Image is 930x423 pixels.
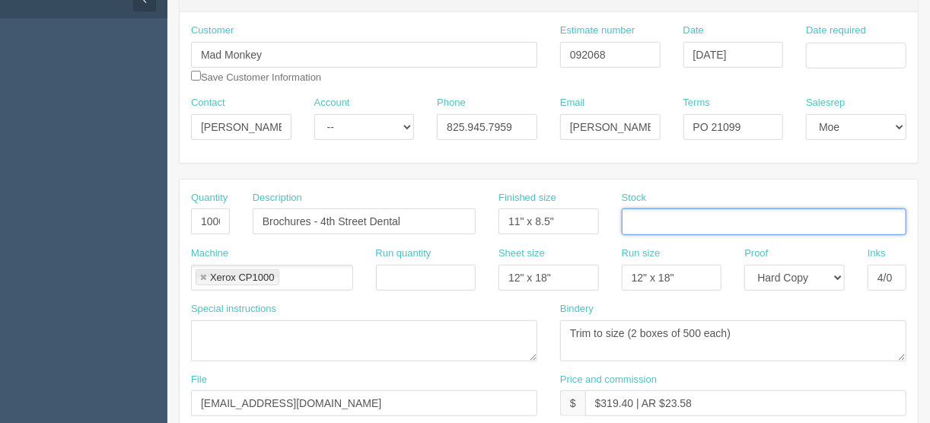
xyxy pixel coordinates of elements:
[210,272,275,282] div: Xerox CP1000
[868,246,886,261] label: Inks
[376,246,432,261] label: Run quantity
[191,373,207,387] label: File
[437,96,466,110] label: Phone
[560,320,906,361] textarea: Trim to size
[191,246,228,261] label: Machine
[191,42,537,68] input: Enter customer name
[683,24,704,38] label: Date
[253,191,302,205] label: Description
[498,246,545,261] label: Sheet size
[191,191,228,205] label: Quantity
[191,24,234,38] label: Customer
[560,390,585,416] div: $
[806,24,866,38] label: Date required
[622,246,661,261] label: Run size
[191,24,537,84] div: Save Customer Information
[622,191,647,205] label: Stock
[191,96,225,110] label: Contact
[744,246,768,261] label: Proof
[314,96,350,110] label: Account
[560,96,585,110] label: Email
[560,373,657,387] label: Price and commission
[806,96,845,110] label: Salesrep
[683,96,710,110] label: Terms
[498,191,556,205] label: Finished size
[560,302,594,316] label: Bindery
[191,302,276,316] label: Special instructions
[560,24,635,38] label: Estimate number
